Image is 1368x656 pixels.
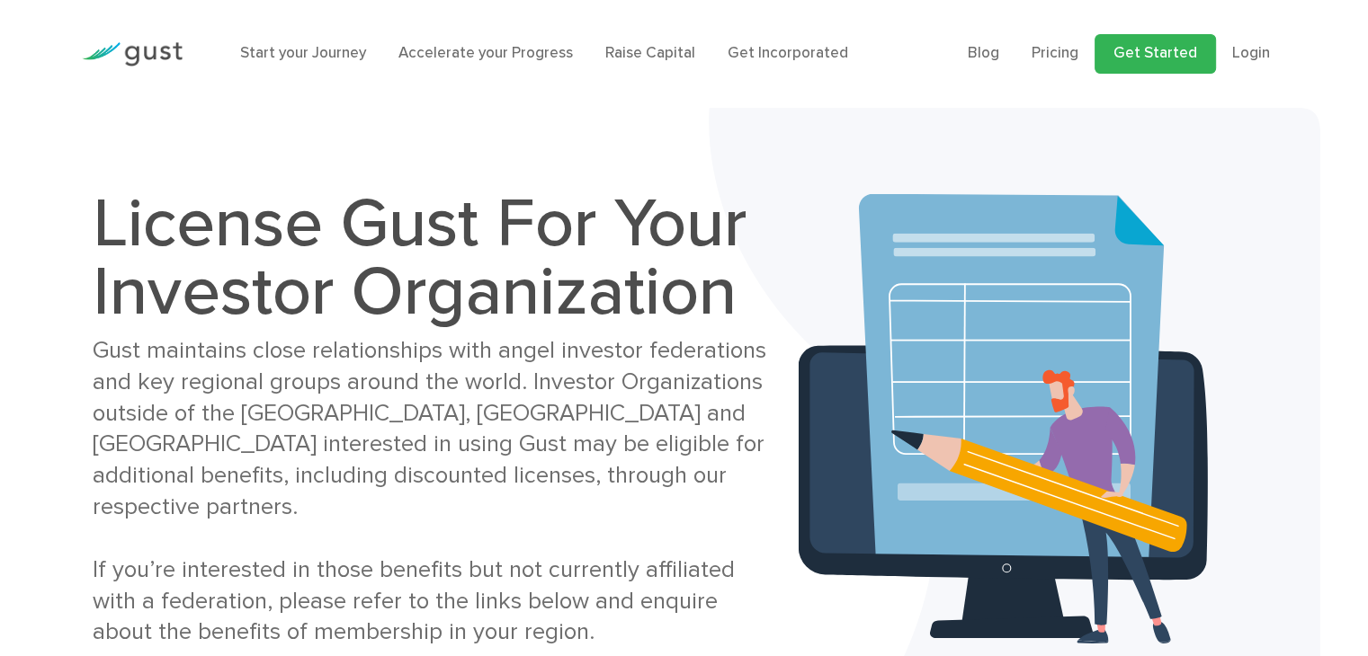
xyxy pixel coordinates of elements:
[398,44,573,62] a: Accelerate your Progress
[1032,44,1078,62] a: Pricing
[1095,34,1216,74] a: Get Started
[605,44,695,62] a: Raise Capital
[93,190,772,326] h1: License Gust For Your Investor Organization
[82,42,183,66] img: Gust Logo
[240,44,366,62] a: Start your Journey
[1232,44,1270,62] a: Login
[968,44,999,62] a: Blog
[728,44,848,62] a: Get Incorporated
[93,335,772,648] div: Gust maintains close relationships with angel investor federations and key regional groups around...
